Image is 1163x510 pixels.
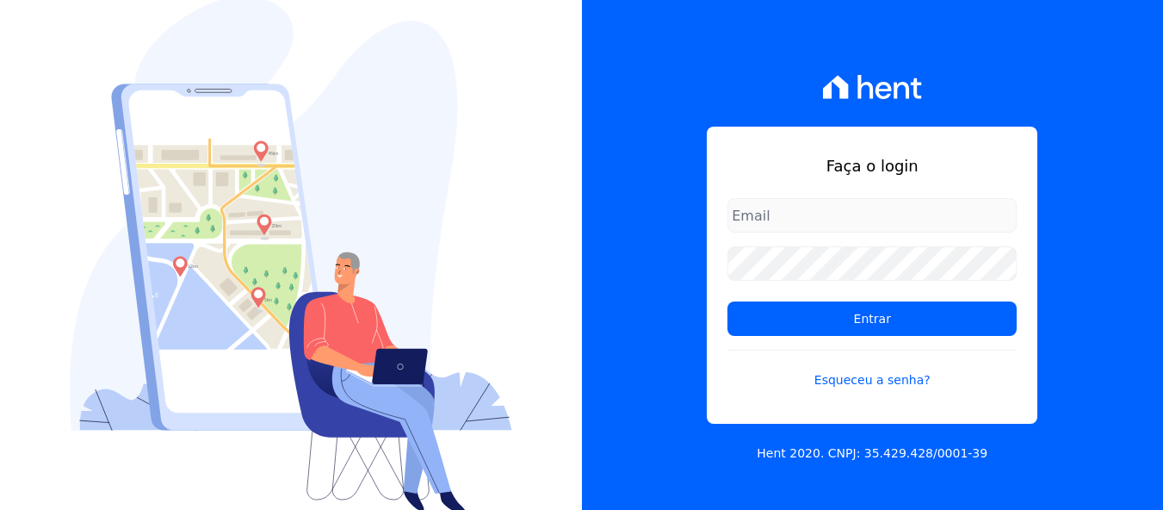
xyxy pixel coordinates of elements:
p: Hent 2020. CNPJ: 35.429.428/0001-39 [757,445,987,463]
input: Email [727,198,1017,233]
a: Esqueceu a senha? [727,350,1017,389]
h1: Faça o login [727,154,1017,177]
input: Entrar [727,302,1017,336]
